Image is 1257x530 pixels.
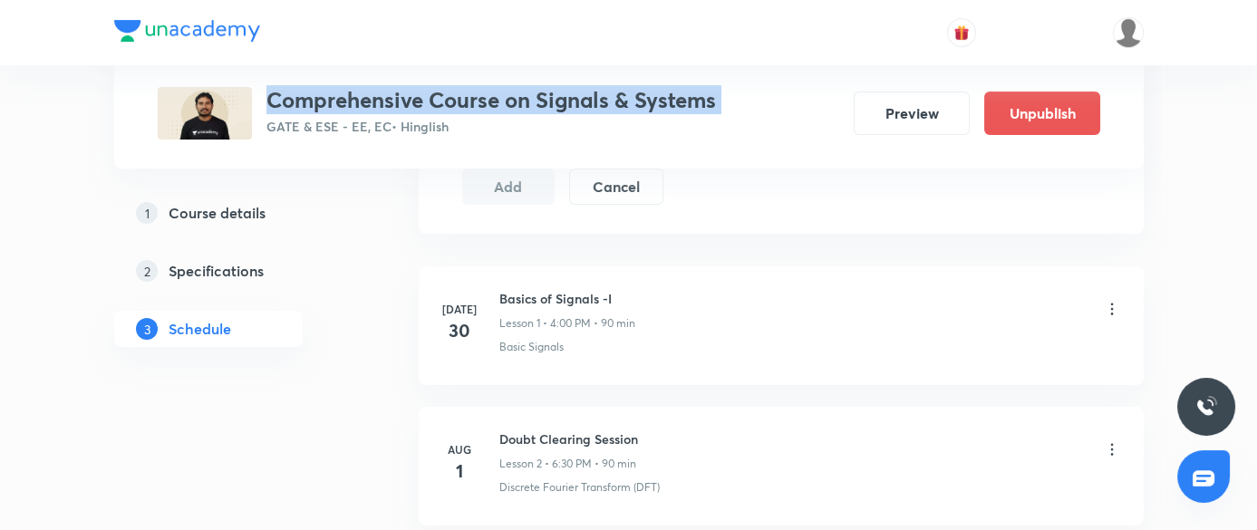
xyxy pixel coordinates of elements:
[569,169,662,205] button: Cancel
[441,441,478,458] h6: Aug
[499,429,638,448] h6: Doubt Clearing Session
[136,260,158,282] p: 2
[499,315,635,332] p: Lesson 1 • 4:00 PM • 90 min
[169,202,266,224] h5: Course details
[499,339,564,355] p: Basic Signals
[114,195,361,231] a: 1Course details
[136,202,158,224] p: 1
[114,253,361,289] a: 2Specifications
[462,169,556,205] button: Add
[169,260,264,282] h5: Specifications
[947,18,976,47] button: avatar
[1195,396,1217,418] img: ttu
[441,458,478,485] h4: 1
[499,289,635,308] h6: Basics of Signals -I
[169,318,231,340] h5: Schedule
[136,318,158,340] p: 3
[1113,17,1144,48] img: krishnakumar J
[499,456,636,472] p: Lesson 2 • 6:30 PM • 90 min
[953,24,970,41] img: avatar
[114,20,260,46] a: Company Logo
[266,117,716,136] p: GATE & ESE - EE, EC • Hinglish
[984,92,1100,135] button: Unpublish
[441,301,478,317] h6: [DATE]
[499,479,660,496] p: Discrete Fourier Transform (DFT)
[854,92,970,135] button: Preview
[266,87,716,113] h3: Comprehensive Course on Signals & Systems
[441,317,478,344] h4: 30
[158,87,252,140] img: A309A0F2-F15B-40E8-837E-671B867C2489_plus.png
[114,20,260,42] img: Company Logo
